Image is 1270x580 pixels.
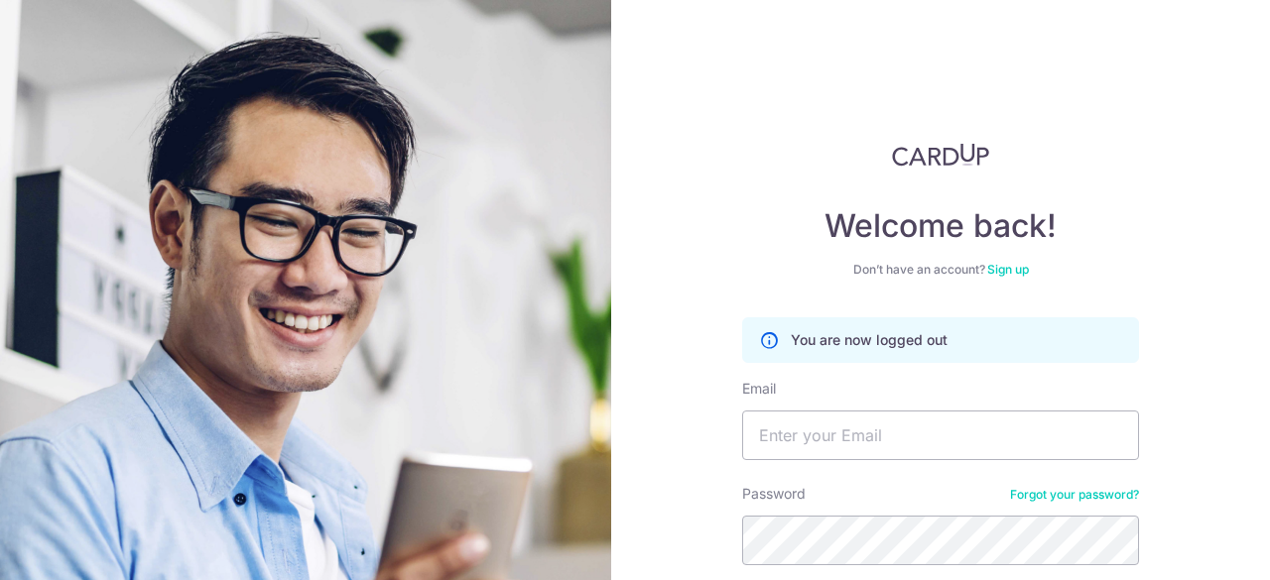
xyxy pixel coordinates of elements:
[742,410,1139,460] input: Enter your Email
[742,484,806,504] label: Password
[1010,487,1139,503] a: Forgot your password?
[791,330,948,350] p: You are now logged out
[742,379,776,399] label: Email
[742,262,1139,278] div: Don’t have an account?
[987,262,1029,277] a: Sign up
[892,143,989,167] img: CardUp Logo
[742,206,1139,246] h4: Welcome back!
